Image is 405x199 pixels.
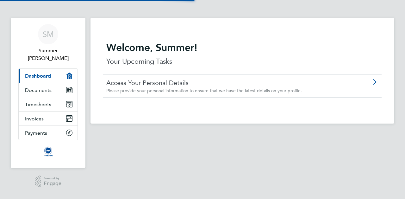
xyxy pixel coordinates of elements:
span: Documents [25,87,52,93]
a: Access Your Personal Details [106,79,343,87]
a: Powered byEngage [35,176,62,188]
img: albioninthecommunity-logo-retina.png [43,146,53,157]
span: Invoices [25,116,44,122]
span: Engage [44,181,61,186]
span: Powered by [44,176,61,181]
a: SMSummer [PERSON_NAME] [18,24,78,62]
a: Documents [19,83,78,97]
span: Summer Mooney [18,47,78,62]
h2: Welcome, Summer! [106,41,378,54]
span: Timesheets [25,101,51,107]
a: Timesheets [19,97,78,111]
nav: Main navigation [11,18,85,168]
span: Please provide your personal information to ensure that we have the latest details on your profile. [106,88,302,93]
a: Go to home page [18,146,78,157]
p: Your Upcoming Tasks [106,56,378,67]
a: Invoices [19,112,78,125]
span: Payments [25,130,47,136]
a: Payments [19,126,78,140]
span: Dashboard [25,73,51,79]
a: Dashboard [19,69,78,83]
span: SM [43,30,54,38]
